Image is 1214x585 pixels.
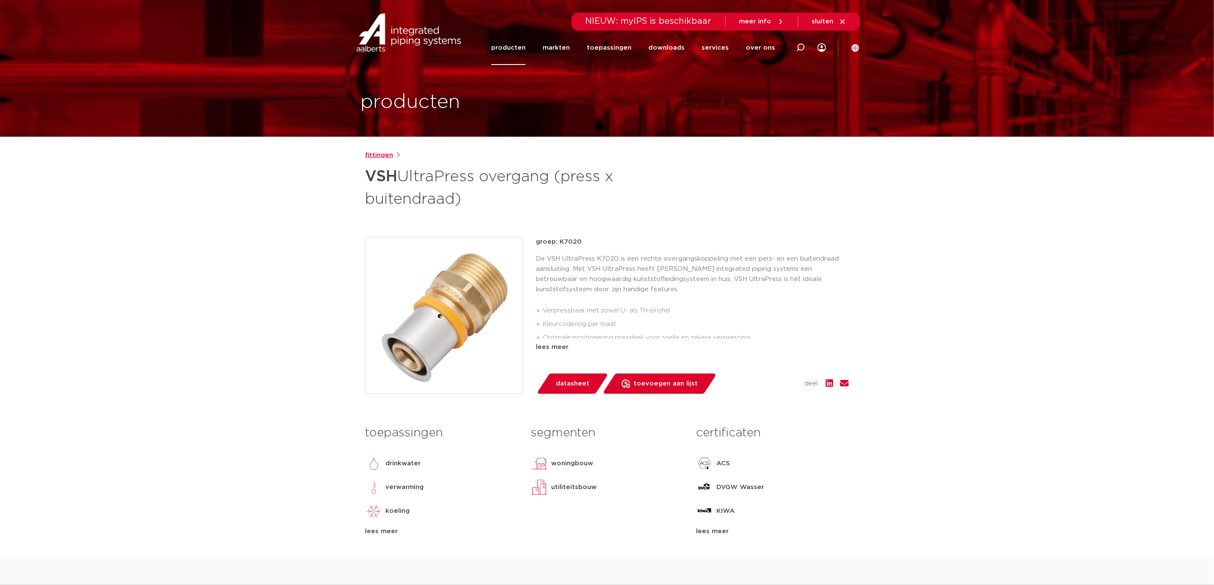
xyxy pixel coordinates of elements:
[702,31,729,65] a: services
[531,479,548,496] img: utiliteitsbouw
[365,455,382,472] img: drinkwater
[365,164,685,210] h1: UltraPress overgang (press x buitendraad)
[531,455,548,472] img: woningbouw
[543,331,849,345] li: Optimale positionering pressbek voor snelle en zekere verpressing
[531,425,683,442] h3: segmenten
[365,503,382,520] img: koeling
[739,18,784,25] a: meer info
[543,304,849,318] li: Verpressbaar met zowel U- als TH-profiel
[805,379,819,389] span: deel:
[648,31,685,65] a: downloads
[536,254,849,295] p: De VSH UltraPress K7020 is een rechte overgangskoppeling met een pers- en een buitendraad aanslui...
[818,31,826,65] div: my IPS
[746,31,775,65] a: over ons
[716,458,730,469] p: ACS
[696,526,849,537] div: lees meer
[365,169,398,184] strong: VSH
[634,377,698,391] span: toevoegen aan lijst
[696,479,713,496] img: DVGW Wasser
[365,526,518,537] div: lees meer
[366,237,522,394] img: Product Image for VSH UltraPress overgang (press x buitendraad)
[543,31,570,65] a: markten
[696,425,849,442] h3: certificaten
[739,18,772,25] span: meer info
[491,31,775,65] nav: Menu
[365,150,393,160] a: fittingen
[812,18,846,25] a: sluiten
[556,377,589,391] span: datasheet
[365,425,518,442] h3: toepassingen
[386,506,410,516] p: koeling
[491,31,526,65] a: producten
[536,342,849,352] div: lees meer
[365,479,382,496] img: verwarming
[586,17,712,25] span: NIEUW: myIPS is beschikbaar
[812,18,834,25] span: sluiten
[716,482,764,492] p: DVGW Wasser
[361,89,461,116] h1: producten
[536,374,608,394] a: datasheet
[587,31,631,65] a: toepassingen
[536,237,849,247] p: groep: K7020
[543,318,849,331] li: Kleurcodering per maat
[551,482,597,492] p: utiliteitsbouw
[696,503,713,520] img: KIWA
[696,455,713,472] img: ACS
[386,458,421,469] p: drinkwater
[551,458,593,469] p: woningbouw
[716,506,735,516] p: KIWA
[386,482,424,492] p: verwarming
